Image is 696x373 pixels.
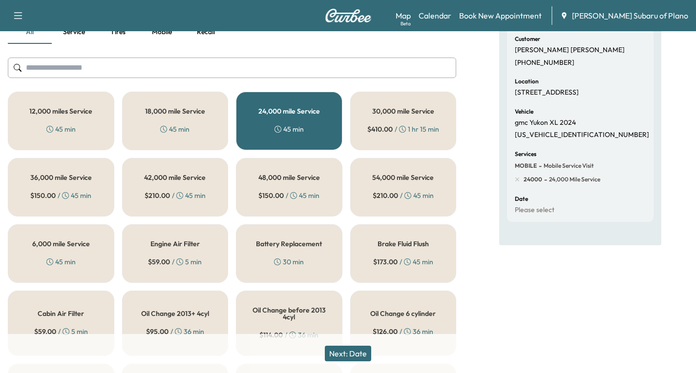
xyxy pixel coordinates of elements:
[419,10,451,21] a: Calendar
[378,240,429,247] h5: Brake Fluid Flush
[367,124,439,134] div: / 1 hr 15 min
[38,310,84,317] h5: Cabin Air Filter
[373,191,398,200] span: $ 210.00
[515,118,576,127] p: gmc Yukon XL 2024
[396,10,411,21] a: MapBeta
[325,9,372,22] img: Curbee Logo
[145,108,205,115] h5: 18,000 mile Service
[8,20,456,44] div: basic tabs example
[515,206,554,215] p: Please select
[259,330,283,340] span: $ 114.00
[572,10,688,21] span: [PERSON_NAME] Subaru of Plano
[141,310,209,317] h5: Oil Change 2013+ 4cyl
[258,174,320,181] h5: 48,000 mile Service
[542,175,547,184] span: -
[373,257,433,267] div: / 45 min
[145,191,206,200] div: / 45 min
[8,20,52,44] button: all
[515,36,540,42] h6: Customer
[148,257,202,267] div: / 5 min
[537,161,542,171] span: -
[401,20,411,27] div: Beta
[515,88,579,97] p: [STREET_ADDRESS]
[515,59,574,67] p: [PHONE_NUMBER]
[29,108,92,115] h5: 12,000 miles Service
[258,191,319,200] div: / 45 min
[515,131,649,139] p: [US_VEHICLE_IDENTIFICATION_NUMBER]
[46,124,76,134] div: 45 min
[140,20,184,44] button: Mobile
[148,257,170,267] span: $ 59.00
[515,79,539,84] h6: Location
[515,162,537,170] span: MOBILE
[30,174,92,181] h5: 36,000 mile Service
[547,176,600,183] span: 24,000 mile Service
[372,174,434,181] h5: 54,000 mile Service
[542,162,594,170] span: Mobile Service Visit
[524,176,542,183] span: 24000
[274,124,304,134] div: 45 min
[146,327,169,336] span: $ 95.00
[373,327,433,336] div: / 36 min
[145,191,170,200] span: $ 210.00
[52,20,96,44] button: Service
[373,257,398,267] span: $ 173.00
[30,191,56,200] span: $ 150.00
[370,310,436,317] h5: Oil Change 6 cylinder
[258,108,320,115] h5: 24,000 mile Service
[367,124,393,134] span: $ 410.00
[515,109,533,115] h6: Vehicle
[515,151,536,157] h6: Services
[144,174,206,181] h5: 42,000 mile Service
[515,196,528,202] h6: Date
[96,20,140,44] button: Tires
[259,330,318,340] div: / 36 min
[373,191,434,200] div: / 45 min
[256,240,322,247] h5: Battery Replacement
[184,20,228,44] button: Recall
[34,327,56,336] span: $ 59.00
[46,257,76,267] div: 45 min
[252,307,326,320] h5: Oil Change before 2013 4cyl
[34,327,88,336] div: / 5 min
[146,327,204,336] div: / 36 min
[160,124,190,134] div: 45 min
[32,240,90,247] h5: 6,000 mile Service
[30,191,91,200] div: / 45 min
[459,10,542,21] a: Book New Appointment
[373,327,398,336] span: $ 126.00
[372,108,434,115] h5: 30,000 mile Service
[325,346,371,361] button: Next: Date
[274,257,304,267] div: 30 min
[258,191,284,200] span: $ 150.00
[150,240,200,247] h5: Engine Air Filter
[515,46,625,55] p: [PERSON_NAME] [PERSON_NAME]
